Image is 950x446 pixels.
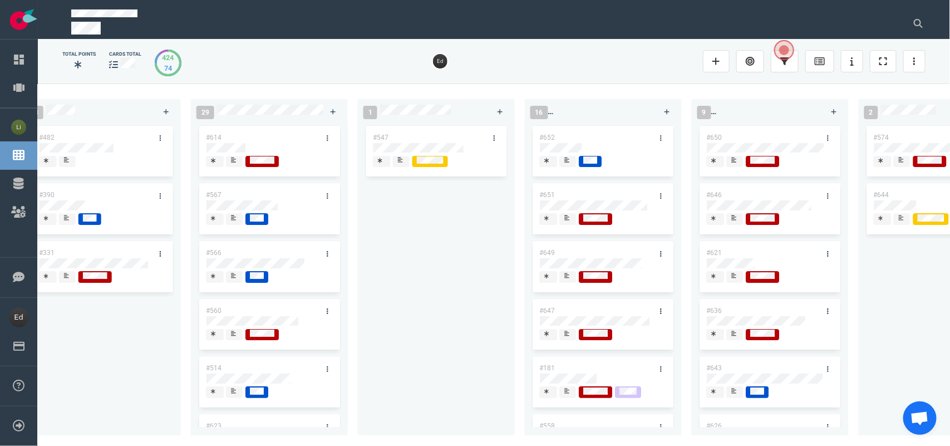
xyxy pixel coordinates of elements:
a: #181 [540,364,555,372]
div: Total Points [62,51,96,58]
a: #649 [540,249,555,257]
a: #547 [373,134,388,141]
a: #651 [540,191,555,199]
button: Open the dialog [774,40,794,60]
span: 29 [196,106,214,119]
a: #567 [206,191,221,199]
a: #574 [874,134,889,141]
a: #560 [206,307,221,315]
a: #390 [39,191,55,199]
div: cards total [109,51,141,58]
span: 9 [697,106,711,119]
span: 16 [530,106,548,119]
a: #331 [39,249,55,257]
img: 26 [433,54,447,68]
a: #650 [707,134,722,141]
a: Aprire la chat [903,401,937,435]
a: #646 [707,191,722,199]
a: #643 [707,364,722,372]
span: 1 [363,106,377,119]
div: 74 [163,63,174,73]
a: #652 [540,134,555,141]
a: #623 [206,422,221,430]
a: #636 [707,307,722,315]
a: #626 [707,422,722,430]
a: #514 [206,364,221,372]
a: #614 [206,134,221,141]
a: #621 [707,249,722,257]
a: #647 [540,307,555,315]
a: #558 [540,422,555,430]
a: #644 [874,191,889,199]
a: #482 [39,134,55,141]
div: 424 [163,52,174,63]
span: 2 [864,106,878,119]
a: #566 [206,249,221,257]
